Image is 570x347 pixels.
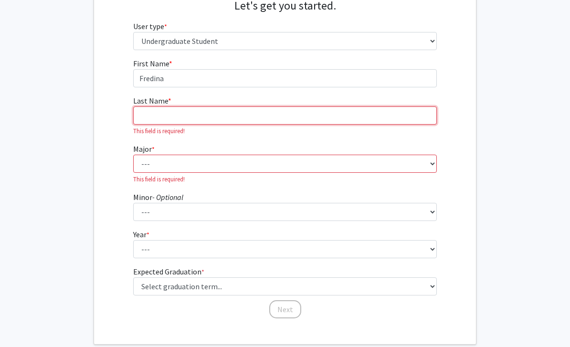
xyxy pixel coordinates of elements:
p: This field is required! [133,175,437,184]
i: - Optional [152,192,183,202]
p: This field is required! [133,126,437,136]
span: First Name [133,59,169,68]
label: Minor [133,191,183,203]
iframe: Chat [7,304,41,340]
label: User type [133,21,167,32]
label: Expected Graduation [133,266,204,277]
button: Next [269,300,301,318]
span: Last Name [133,96,168,105]
label: Major [133,143,155,155]
label: Year [133,229,149,240]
